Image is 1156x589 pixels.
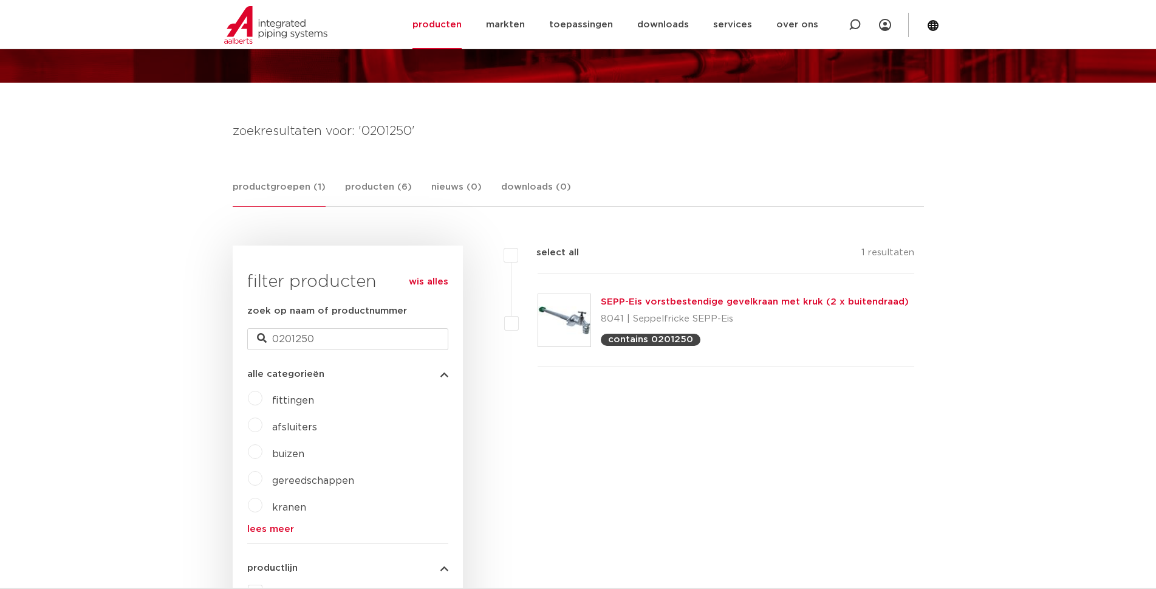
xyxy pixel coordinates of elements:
[272,503,306,512] a: kranen
[601,309,909,329] p: 8041 | Seppelfricke SEPP-Eis
[431,180,482,206] a: nieuws (0)
[409,275,448,289] a: wis alles
[247,525,448,534] a: lees meer
[608,335,693,344] p: contains 0201250
[247,304,407,319] label: zoek op naam of productnummer
[247,563,298,573] span: productlijn
[272,449,304,459] a: buizen
[538,294,590,346] img: Thumbnail for SEPP-Eis vorstbestendige gevelkraan met kruk (2 x buitendraad)
[233,122,924,141] h4: zoekresultaten voor: '0201250'
[601,297,909,306] a: SEPP-Eis vorstbestendige gevelkraan met kruk (2 x buitendraad)
[247,328,448,350] input: zoeken
[272,422,317,432] a: afsluiters
[247,370,324,379] span: alle categorieën
[272,476,354,486] a: gereedschappen
[247,370,448,379] button: alle categorieën
[272,396,314,405] a: fittingen
[247,270,448,294] h3: filter producten
[247,563,448,573] button: productlijn
[233,180,326,207] a: productgroepen (1)
[861,246,914,264] p: 1 resultaten
[345,180,412,206] a: producten (6)
[501,180,571,206] a: downloads (0)
[518,246,579,260] label: select all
